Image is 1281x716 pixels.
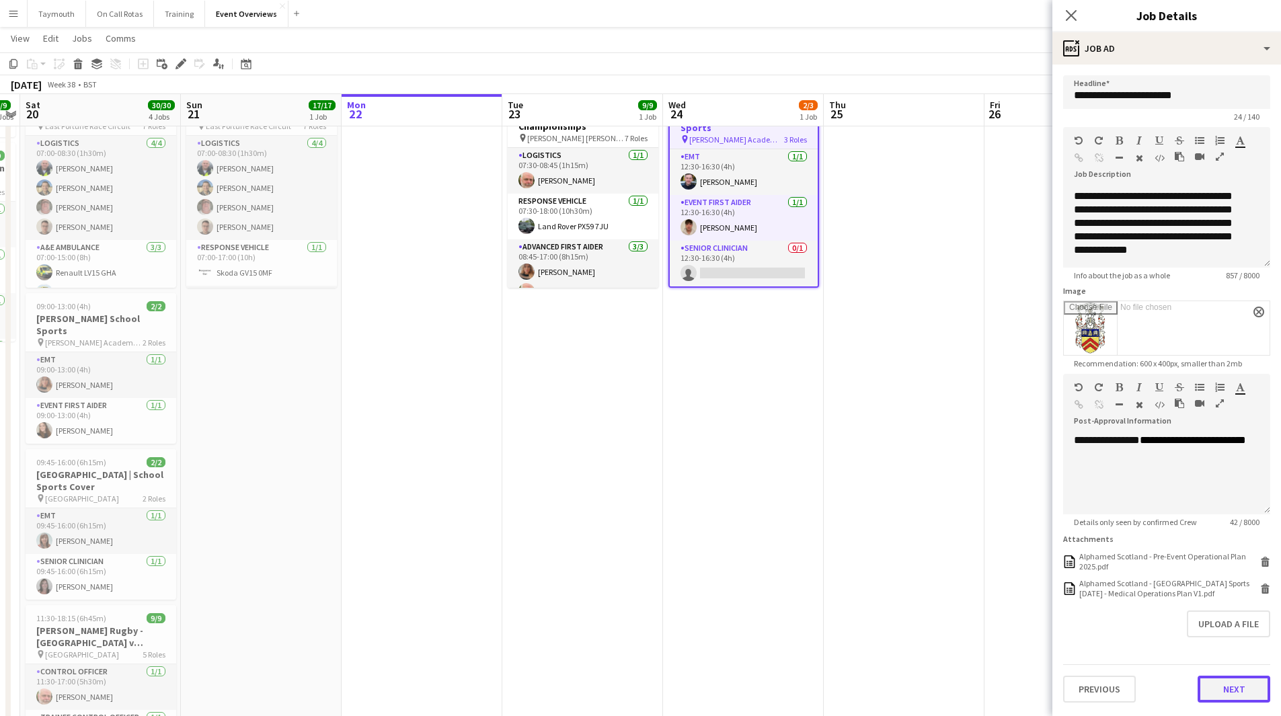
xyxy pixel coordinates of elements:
[154,1,205,27] button: Training
[1063,676,1136,703] button: Previous
[1219,517,1270,527] span: 42 / 8000
[1155,399,1164,410] button: HTML Code
[309,112,335,122] div: 1 Job
[508,99,523,111] span: Tue
[1079,551,1257,571] div: Alphamed Scotland - Pre-Event Operational Plan 2025.pdf
[149,112,174,122] div: 4 Jobs
[36,457,106,467] span: 09:45-16:00 (6h15m)
[1215,135,1225,146] button: Ordered List
[28,1,86,27] button: Taymouth
[26,99,40,111] span: Sat
[186,136,337,240] app-card-role: Logistics4/407:00-08:30 (1h30m)[PERSON_NAME][PERSON_NAME][PERSON_NAME][PERSON_NAME]
[36,301,91,311] span: 09:00-13:00 (4h)
[26,89,176,288] div: 07:00-18:00 (11h)17/17East Fortune Motorsports East Fortune Race Circuit7 RolesLogistics4/407:00-...
[1094,135,1103,146] button: Redo
[784,134,807,145] span: 3 Roles
[990,99,1001,111] span: Fri
[1094,382,1103,393] button: Redo
[670,195,818,241] app-card-role: Event First Aider1/112:30-16:30 (4h)[PERSON_NAME]
[668,89,819,288] app-job-card: 12:30-16:30 (4h)2/3[PERSON_NAME] School Sports [PERSON_NAME] Academy Playing Fields3 RolesEMT1/11...
[1175,151,1184,162] button: Paste as plain text
[1195,135,1204,146] button: Unordered List
[100,30,141,47] a: Comms
[1175,135,1184,146] button: Strikethrough
[26,136,176,240] app-card-role: Logistics4/407:00-08:30 (1h30m)[PERSON_NAME][PERSON_NAME][PERSON_NAME][PERSON_NAME]
[5,30,35,47] a: View
[506,106,523,122] span: 23
[45,649,119,660] span: [GEOGRAPHIC_DATA]
[1063,270,1181,280] span: Info about the job as a whole
[508,194,658,239] app-card-role: Response Vehicle1/107:30-18:00 (10h30m)Land Rover PX59 7JU
[639,112,656,122] div: 1 Job
[1175,382,1184,393] button: Strikethrough
[1079,578,1257,598] div: Alphamed Scotland - Morrisons School Sports 24.09.2025 - Medical Operations Plan V1.pdf
[1074,135,1083,146] button: Undo
[1195,382,1204,393] button: Unordered List
[508,89,658,288] app-job-card: 07:30-18:00 (10h30m)9/9Scottish Schools MTB Championships [PERSON_NAME] [PERSON_NAME]7 RolesLogis...
[799,100,818,110] span: 2/3
[67,30,98,47] a: Jobs
[186,240,337,286] app-card-role: Response Vehicle1/107:00-17:00 (10h)Skoda GV15 0MF
[83,79,97,89] div: BST
[1114,382,1124,393] button: Bold
[1223,112,1270,122] span: 24 / 140
[1198,676,1270,703] button: Next
[45,493,119,504] span: [GEOGRAPHIC_DATA]
[11,32,30,44] span: View
[1235,135,1245,146] button: Text Color
[38,30,64,47] a: Edit
[36,613,106,623] span: 11:30-18:15 (6h45m)
[186,89,337,288] app-job-card: 07:00-17:00 (10h)17/17East Fortune Motorsports East Fortune Race Circuit7 RolesLogistics4/407:00-...
[45,337,143,348] span: [PERSON_NAME] Academy Playing Fields
[347,99,366,111] span: Mon
[143,493,165,504] span: 2 Roles
[143,337,165,348] span: 2 Roles
[26,449,176,600] app-job-card: 09:45-16:00 (6h15m)2/2[GEOGRAPHIC_DATA] | School Sports Cover [GEOGRAPHIC_DATA]2 RolesEMT1/109:45...
[1155,153,1164,163] button: HTML Code
[1063,517,1208,527] span: Details only seen by confirmed Crew
[148,100,175,110] span: 30/30
[184,106,202,122] span: 21
[147,457,165,467] span: 2/2
[26,508,176,554] app-card-role: EMT1/109:45-16:00 (6h15m)[PERSON_NAME]
[1134,153,1144,163] button: Clear Formatting
[508,239,658,324] app-card-role: Advanced First Aider3/308:45-17:00 (8h15m)[PERSON_NAME][PERSON_NAME]
[1215,382,1225,393] button: Ordered List
[1114,135,1124,146] button: Bold
[26,293,176,444] app-job-card: 09:00-13:00 (4h)2/2[PERSON_NAME] School Sports [PERSON_NAME] Academy Playing Fields2 RolesEMT1/10...
[829,99,846,111] span: Thu
[86,1,154,27] button: On Call Rotas
[205,1,288,27] button: Event Overviews
[309,100,336,110] span: 17/17
[827,106,846,122] span: 25
[26,664,176,710] app-card-role: Control Officer1/111:30-17:00 (5h30m)[PERSON_NAME]
[26,469,176,493] h3: [GEOGRAPHIC_DATA] | School Sports Cover
[1215,398,1225,409] button: Fullscreen
[638,100,657,110] span: 9/9
[1155,135,1164,146] button: Underline
[1114,153,1124,163] button: Horizontal Line
[527,133,625,143] span: [PERSON_NAME] [PERSON_NAME]
[43,32,59,44] span: Edit
[1155,382,1164,393] button: Underline
[666,106,686,122] span: 24
[1215,270,1270,280] span: 857 / 8000
[988,106,1001,122] span: 26
[625,133,648,143] span: 7 Roles
[1052,7,1281,24] h3: Job Details
[106,32,136,44] span: Comms
[1134,399,1144,410] button: Clear Formatting
[670,241,818,286] app-card-role: Senior Clinician0/112:30-16:30 (4h)
[689,134,784,145] span: [PERSON_NAME] Academy Playing Fields
[11,78,42,91] div: [DATE]
[26,398,176,444] app-card-role: Event First Aider1/109:00-13:00 (4h)[PERSON_NAME]
[1235,382,1245,393] button: Text Color
[26,313,176,337] h3: [PERSON_NAME] School Sports
[1134,382,1144,393] button: Italic
[72,32,92,44] span: Jobs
